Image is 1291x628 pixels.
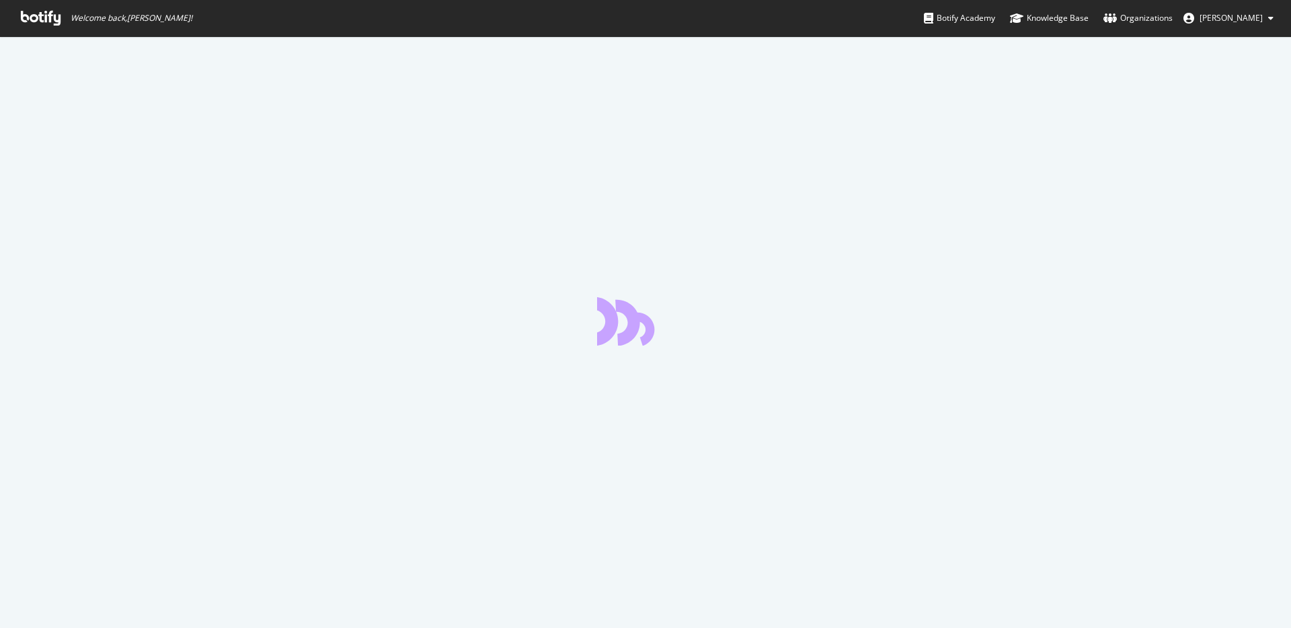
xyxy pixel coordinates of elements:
[71,13,192,24] span: Welcome back, [PERSON_NAME] !
[1010,11,1089,25] div: Knowledge Base
[1200,12,1263,24] span: Chris Pitcher
[1103,11,1173,25] div: Organizations
[924,11,995,25] div: Botify Academy
[1173,7,1284,29] button: [PERSON_NAME]
[597,297,694,346] div: animation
